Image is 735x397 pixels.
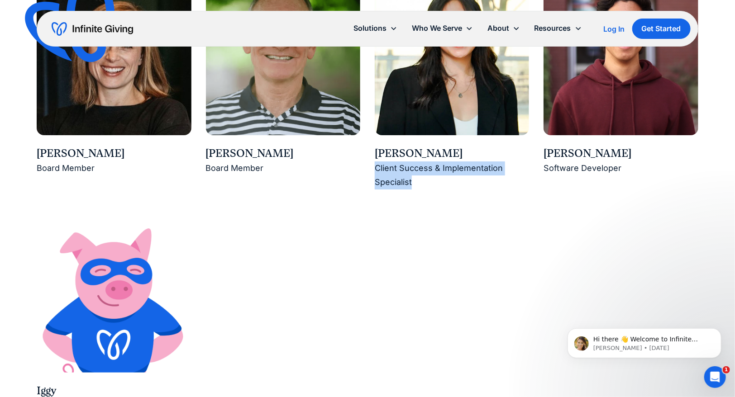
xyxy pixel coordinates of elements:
[544,146,698,161] div: [PERSON_NAME]
[723,366,730,373] span: 1
[554,309,735,373] iframe: Intercom notifications message
[375,161,529,189] div: Client Success & Implementation Specialist
[604,24,625,34] a: Log In
[375,146,529,161] div: [PERSON_NAME]
[535,22,571,34] div: Resources
[37,161,191,175] div: Board Member
[412,22,462,34] div: Who We Serve
[353,22,387,34] div: Solutions
[487,22,509,34] div: About
[405,19,480,38] div: Who We Serve
[206,161,360,175] div: Board Member
[52,22,133,36] a: home
[206,146,360,161] div: [PERSON_NAME]
[544,161,698,175] div: Software Developer
[604,25,625,33] div: Log In
[704,366,726,388] iframe: Intercom live chat
[480,19,527,38] div: About
[527,19,589,38] div: Resources
[346,19,405,38] div: Solutions
[632,19,691,39] a: Get Started
[37,146,191,161] div: [PERSON_NAME]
